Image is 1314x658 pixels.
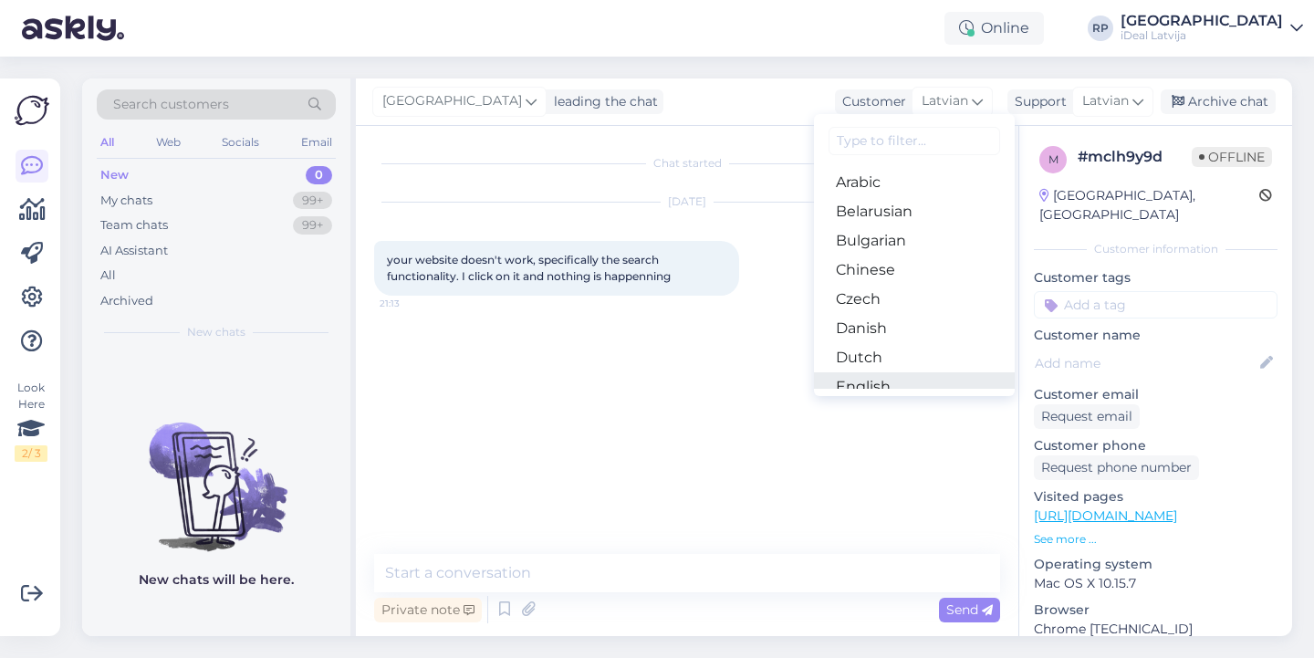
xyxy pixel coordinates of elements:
[1034,555,1277,574] p: Operating system
[97,131,118,154] div: All
[380,297,448,310] span: 21:13
[100,216,168,235] div: Team chats
[100,292,153,310] div: Archived
[1034,601,1277,620] p: Browser
[1034,326,1277,345] p: Customer name
[1082,91,1129,111] span: Latvian
[814,372,1015,402] a: English
[1121,14,1283,28] div: [GEOGRAPHIC_DATA]
[922,91,968,111] span: Latvian
[1034,385,1277,404] p: Customer email
[15,380,47,462] div: Look Here
[814,256,1015,285] a: Chinese
[387,253,671,283] span: your website doesn't work, specifically the search functionality. I click on it and nothing is ha...
[306,166,332,184] div: 0
[1121,28,1283,43] div: iDeal Latvija
[1034,531,1277,548] p: See more ...
[1078,146,1192,168] div: # mclh9y9d
[814,168,1015,197] a: Arabic
[1039,186,1259,225] div: [GEOGRAPHIC_DATA], [GEOGRAPHIC_DATA]
[1088,16,1113,41] div: RP
[1035,353,1257,373] input: Add name
[814,314,1015,343] a: Danish
[82,390,350,554] img: No chats
[382,91,522,111] span: [GEOGRAPHIC_DATA]
[293,216,332,235] div: 99+
[835,92,906,111] div: Customer
[100,266,116,285] div: All
[829,127,1000,155] input: Type to filter...
[1034,268,1277,287] p: Customer tags
[374,598,482,622] div: Private note
[1121,14,1303,43] a: [GEOGRAPHIC_DATA]iDeal Latvija
[547,92,658,111] div: leading the chat
[152,131,184,154] div: Web
[1034,574,1277,593] p: Mac OS X 10.15.7
[946,601,993,618] span: Send
[1007,92,1067,111] div: Support
[15,445,47,462] div: 2 / 3
[1034,507,1177,524] a: [URL][DOMAIN_NAME]
[374,193,1000,210] div: [DATE]
[1048,152,1058,166] span: m
[374,155,1000,172] div: Chat started
[1034,455,1199,480] div: Request phone number
[100,166,129,184] div: New
[1034,620,1277,639] p: Chrome [TECHNICAL_ID]
[1192,147,1272,167] span: Offline
[1034,291,1277,319] input: Add a tag
[814,285,1015,314] a: Czech
[297,131,336,154] div: Email
[293,192,332,210] div: 99+
[1034,487,1277,507] p: Visited pages
[139,570,294,590] p: New chats will be here.
[187,324,245,340] span: New chats
[1034,404,1140,429] div: Request email
[814,197,1015,226] a: Belarusian
[15,93,49,128] img: Askly Logo
[1161,89,1276,114] div: Archive chat
[814,343,1015,372] a: Dutch
[218,131,263,154] div: Socials
[1034,436,1277,455] p: Customer phone
[100,242,168,260] div: AI Assistant
[1034,241,1277,257] div: Customer information
[100,192,152,210] div: My chats
[113,95,229,114] span: Search customers
[944,12,1044,45] div: Online
[814,226,1015,256] a: Bulgarian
